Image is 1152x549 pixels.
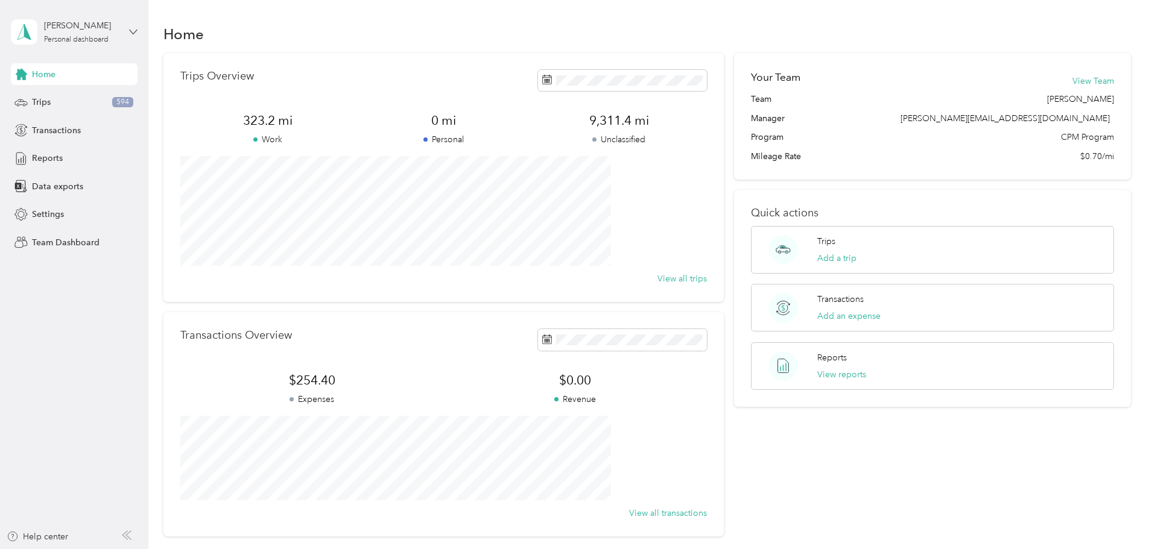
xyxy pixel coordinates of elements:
[443,393,706,406] p: Revenue
[32,96,51,108] span: Trips
[751,93,771,105] span: Team
[180,329,292,342] p: Transactions Overview
[531,133,707,146] p: Unclassified
[180,133,356,146] p: Work
[751,70,800,85] h2: Your Team
[443,372,706,389] span: $0.00
[817,293,864,306] p: Transactions
[356,112,531,129] span: 0 mi
[7,530,68,543] button: Help center
[817,235,835,248] p: Trips
[356,133,531,146] p: Personal
[629,507,707,519] button: View all transactions
[751,150,801,163] span: Mileage Rate
[657,272,707,285] button: View all trips
[44,36,109,43] div: Personal dashboard
[32,152,63,165] span: Reports
[112,97,133,108] span: 594
[32,124,81,137] span: Transactions
[163,28,204,40] h1: Home
[180,112,356,129] span: 323.2 mi
[1072,75,1114,87] button: View Team
[180,372,443,389] span: $254.40
[817,351,847,364] p: Reports
[180,70,254,83] p: Trips Overview
[1061,131,1114,143] span: CPM Program
[751,131,783,143] span: Program
[44,19,119,32] div: [PERSON_NAME]
[1080,150,1114,163] span: $0.70/mi
[1084,482,1152,549] iframe: Everlance-gr Chat Button Frame
[32,68,55,81] span: Home
[32,208,64,221] span: Settings
[751,207,1114,219] p: Quick actions
[817,310,881,322] button: Add an expense
[751,112,785,125] span: Manager
[32,236,100,249] span: Team Dashboard
[180,393,443,406] p: Expenses
[32,180,83,193] span: Data exports
[531,112,707,129] span: 9,311.4 mi
[900,113,1110,124] span: [PERSON_NAME][EMAIL_ADDRESS][DOMAIN_NAME]
[1047,93,1114,105] span: [PERSON_NAME]
[817,252,856,265] button: Add a trip
[817,368,866,381] button: View reports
